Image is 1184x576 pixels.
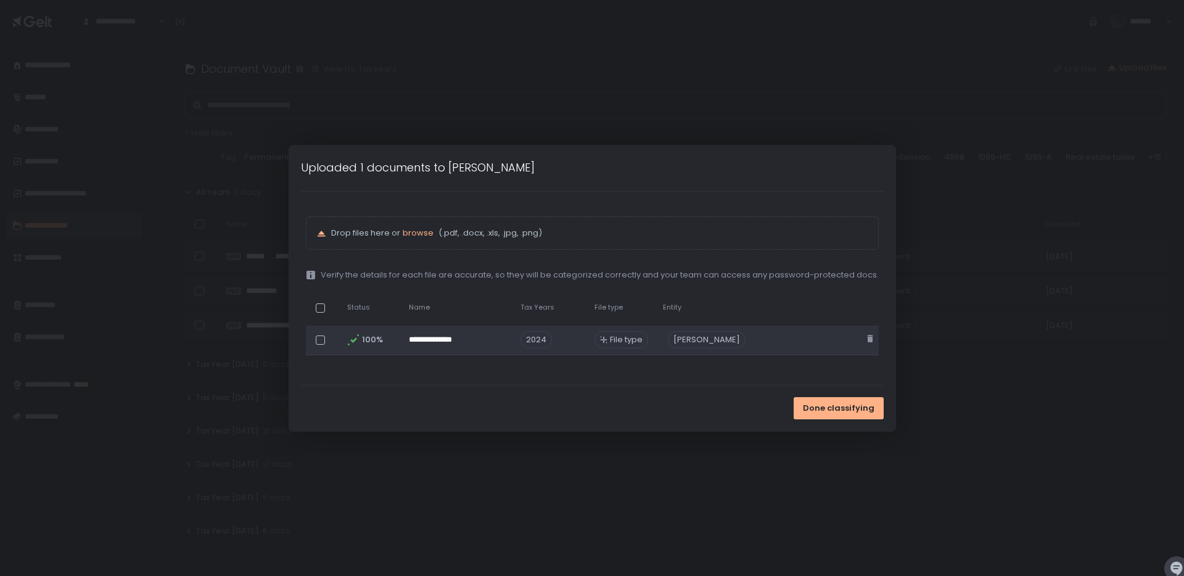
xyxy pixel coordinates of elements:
button: browse [403,228,434,239]
span: Done classifying [803,403,874,414]
span: Name [409,303,430,312]
span: File type [594,303,623,312]
span: Status [347,303,370,312]
span: Entity [663,303,681,312]
span: File type [610,334,643,345]
div: [PERSON_NAME] [668,331,746,348]
span: (.pdf, .docx, .xls, .jpg, .png) [436,228,542,239]
p: Drop files here or [331,228,868,239]
span: Tax Years [520,303,554,312]
span: 2024 [520,331,552,348]
span: Verify the details for each file are accurate, so they will be categorized correctly and your tea... [321,269,879,281]
button: Done classifying [794,397,884,419]
span: 100% [362,334,382,345]
h1: Uploaded 1 documents to [PERSON_NAME] [301,159,535,176]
